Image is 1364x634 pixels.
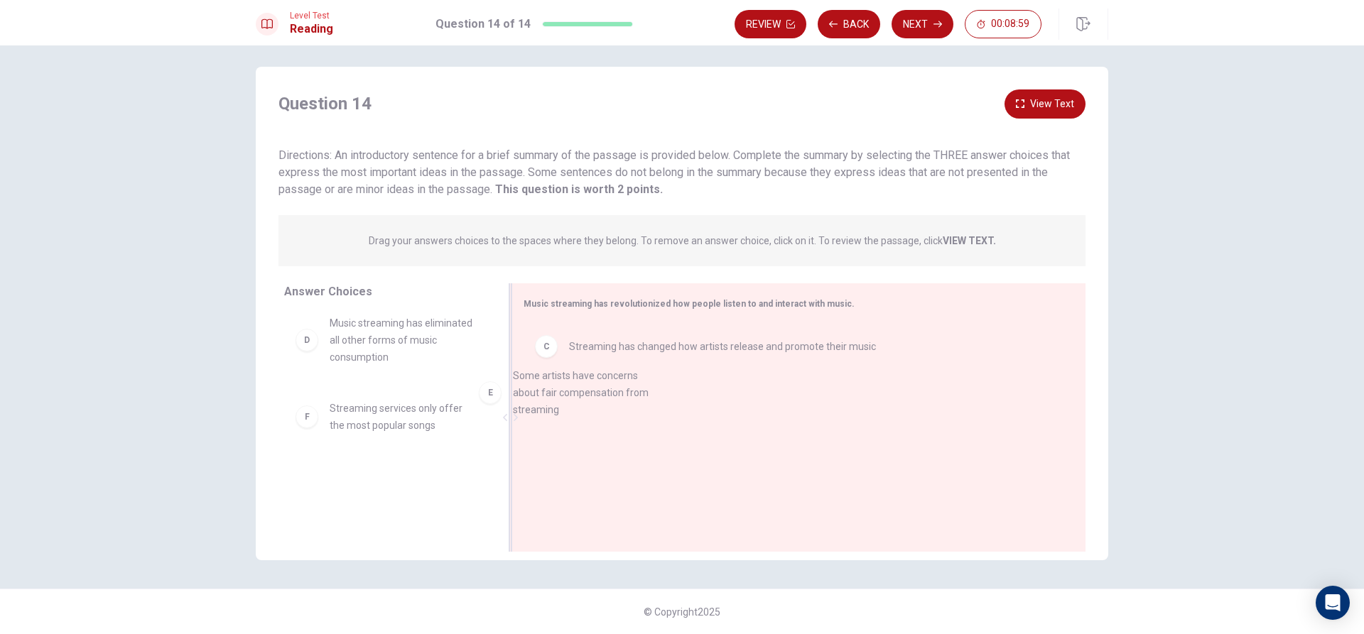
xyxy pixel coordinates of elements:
strong: This question is worth 2 points. [492,182,663,196]
h1: Question 14 of 14 [435,16,531,33]
span: Answer Choices [284,285,372,298]
button: Back [818,10,880,38]
span: Level Test [290,11,333,21]
h4: Question 14 [278,92,372,115]
span: Music streaming has revolutionized how people listen to and interact with music. [524,299,855,309]
h1: Reading [290,21,333,38]
strong: VIEW TEXT. [943,235,996,246]
div: Open Intercom Messenger [1316,586,1350,620]
p: Drag your answers choices to the spaces where they belong. To remove an answer choice, click on i... [369,235,996,246]
span: © Copyright 2025 [644,606,720,618]
button: 00:08:59 [965,10,1041,38]
button: Next [892,10,953,38]
span: 00:08:59 [991,18,1029,30]
button: Review [735,10,806,38]
span: Directions: An introductory sentence for a brief summary of the passage is provided below. Comple... [278,148,1070,196]
button: View Text [1005,89,1086,119]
